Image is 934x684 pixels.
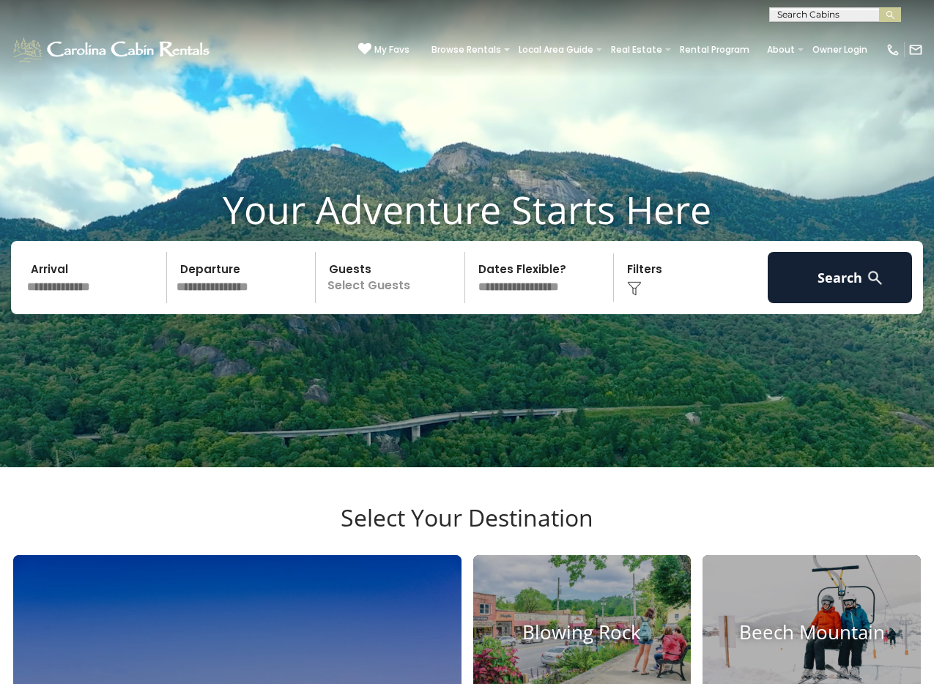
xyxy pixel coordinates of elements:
[760,40,802,60] a: About
[703,621,921,644] h4: Beech Mountain
[358,42,409,57] a: My Favs
[11,35,214,64] img: White-1-1-2.png
[11,187,923,232] h1: Your Adventure Starts Here
[374,43,409,56] span: My Favs
[886,42,900,57] img: phone-regular-white.png
[805,40,875,60] a: Owner Login
[908,42,923,57] img: mail-regular-white.png
[473,621,692,644] h4: Blowing Rock
[866,269,884,287] img: search-regular-white.png
[672,40,757,60] a: Rental Program
[627,281,642,296] img: filter--v1.png
[511,40,601,60] a: Local Area Guide
[320,252,464,303] p: Select Guests
[11,504,923,555] h3: Select Your Destination
[424,40,508,60] a: Browse Rentals
[768,252,913,303] button: Search
[604,40,670,60] a: Real Estate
